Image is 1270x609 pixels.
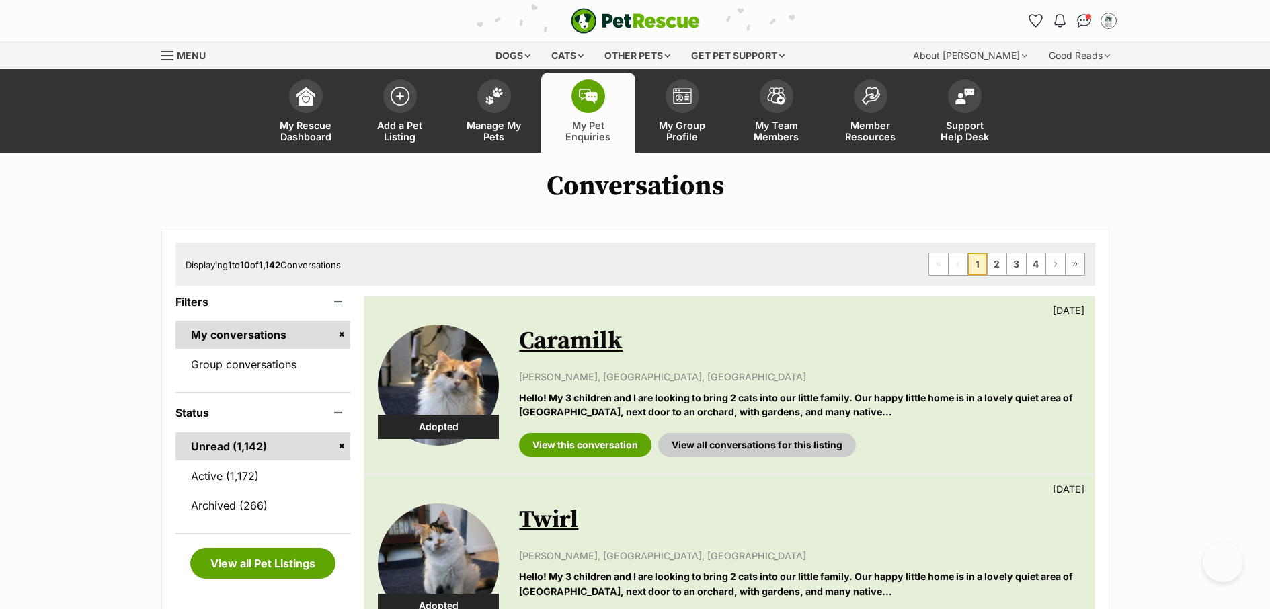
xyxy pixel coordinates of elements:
p: [PERSON_NAME], [GEOGRAPHIC_DATA], [GEOGRAPHIC_DATA] [519,370,1080,384]
a: My Rescue Dashboard [259,73,353,153]
span: Previous page [949,253,967,275]
img: add-pet-listing-icon-0afa8454b4691262ce3f59096e99ab1cd57d4a30225e0717b998d2c9b9846f56.svg [391,87,409,106]
a: Last page [1066,253,1084,275]
img: Belle Vie Animal Rescue profile pic [1102,14,1115,28]
a: Add a Pet Listing [353,73,447,153]
img: member-resources-icon-8e73f808a243e03378d46382f2149f9095a855e16c252ad45f914b54edf8863c.svg [861,87,880,105]
a: Caramilk [519,326,623,356]
a: Manage My Pets [447,73,541,153]
img: team-members-icon-5396bd8760b3fe7c0b43da4ab00e1e3bb1a5d9ba89233759b79545d2d3fc5d0d.svg [767,87,786,105]
span: First page [929,253,948,275]
a: PetRescue [571,8,700,34]
a: Page 4 [1027,253,1045,275]
a: Active (1,172) [175,462,351,490]
a: Page 2 [988,253,1006,275]
header: Filters [175,296,351,308]
iframe: Help Scout Beacon - Open [1203,542,1243,582]
a: My conversations [175,321,351,349]
span: Add a Pet Listing [370,120,430,143]
img: pet-enquiries-icon-7e3ad2cf08bfb03b45e93fb7055b45f3efa6380592205ae92323e6603595dc1f.svg [579,89,598,104]
span: My Rescue Dashboard [276,120,336,143]
a: Conversations [1074,10,1095,32]
span: Menu [177,50,206,61]
strong: 10 [240,259,250,270]
strong: 1,142 [259,259,280,270]
a: My Group Profile [635,73,729,153]
a: Twirl [519,505,578,535]
img: help-desk-icon-fdf02630f3aa405de69fd3d07c3f3aa587a6932b1a1747fa1d2bba05be0121f9.svg [955,88,974,104]
img: manage-my-pets-icon-02211641906a0b7f246fdf0571729dbe1e7629f14944591b6c1af311fb30b64b.svg [485,87,504,105]
a: View all conversations for this listing [658,433,856,457]
a: Favourites [1025,10,1047,32]
span: Support Help Desk [935,120,995,143]
strong: 1 [228,259,232,270]
a: Member Resources [824,73,918,153]
a: My Pet Enquiries [541,73,635,153]
a: Menu [161,42,215,67]
p: [DATE] [1053,303,1084,317]
p: Hello! My 3 children and I are looking to bring 2 cats into our little family. Our happy little h... [519,391,1080,419]
span: Page 1 [968,253,987,275]
span: My Team Members [746,120,807,143]
div: Good Reads [1039,42,1119,69]
img: dashboard-icon-eb2f2d2d3e046f16d808141f083e7271f6b2e854fb5c12c21221c1fb7104beca.svg [296,87,315,106]
span: My Pet Enquiries [558,120,619,143]
a: Unread (1,142) [175,432,351,460]
a: View this conversation [519,433,651,457]
p: [DATE] [1053,482,1084,496]
p: Hello! My 3 children and I are looking to bring 2 cats into our little family. Our happy little h... [519,569,1080,598]
p: [PERSON_NAME], [GEOGRAPHIC_DATA], [GEOGRAPHIC_DATA] [519,549,1080,563]
ul: Account quick links [1025,10,1119,32]
div: Dogs [486,42,540,69]
span: Manage My Pets [464,120,524,143]
a: Next page [1046,253,1065,275]
img: logo-e224e6f780fb5917bec1dbf3a21bbac754714ae5b6737aabdf751b685950b380.svg [571,8,700,34]
div: Get pet support [682,42,794,69]
button: Notifications [1049,10,1071,32]
span: My Group Profile [652,120,713,143]
span: Member Resources [840,120,901,143]
a: Page 3 [1007,253,1026,275]
header: Status [175,407,351,419]
a: My Team Members [729,73,824,153]
img: notifications-46538b983faf8c2785f20acdc204bb7945ddae34d4c08c2a6579f10ce5e182be.svg [1054,14,1065,28]
button: My account [1098,10,1119,32]
nav: Pagination [928,253,1085,276]
div: Other pets [595,42,680,69]
a: View all Pet Listings [190,548,335,579]
img: Caramilk [378,325,499,446]
div: About [PERSON_NAME] [904,42,1037,69]
a: Support Help Desk [918,73,1012,153]
a: Group conversations [175,350,351,378]
img: chat-41dd97257d64d25036548639549fe6c8038ab92f7586957e7f3b1b290dea8141.svg [1077,14,1091,28]
span: Displaying to of Conversations [186,259,341,270]
img: group-profile-icon-3fa3cf56718a62981997c0bc7e787c4b2cf8bcc04b72c1350f741eb67cf2f40e.svg [673,88,692,104]
a: Archived (266) [175,491,351,520]
div: Cats [542,42,593,69]
div: Adopted [378,415,499,439]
